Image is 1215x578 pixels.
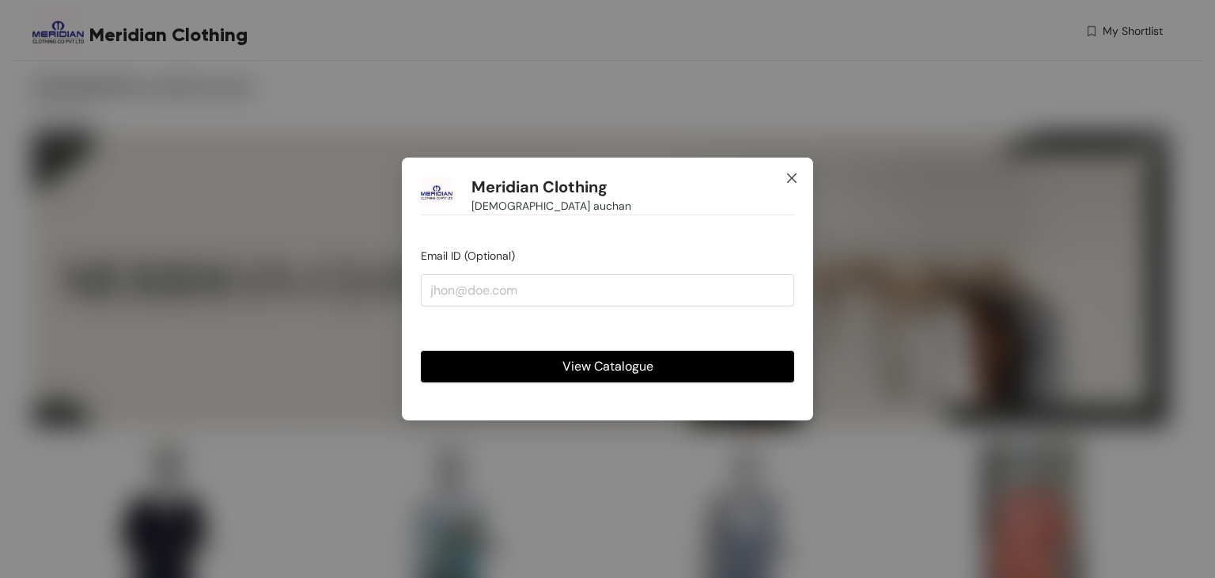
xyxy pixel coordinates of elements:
[471,177,607,197] h1: Meridian Clothing
[562,356,653,376] span: View Catalogue
[471,197,631,215] span: [DEMOGRAPHIC_DATA] auchan
[770,158,813,200] button: Close
[421,274,794,306] input: jhon@doe.com
[421,351,794,382] button: View Catalogue
[785,172,798,184] span: close
[421,177,452,208] img: Buyer Portal
[421,249,515,263] span: Email ID (Optional)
